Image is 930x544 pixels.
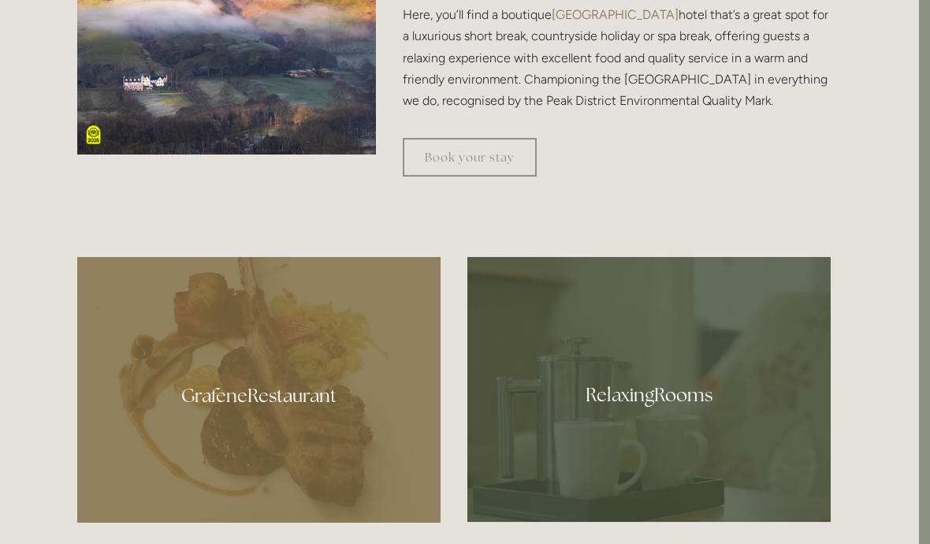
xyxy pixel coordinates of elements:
[552,7,679,22] a: [GEOGRAPHIC_DATA]
[403,138,537,177] a: Book your stay
[403,4,831,111] p: Here, you’ll find a boutique hotel that’s a great spot for a luxurious short break, countryside h...
[467,257,831,522] a: photo of a tea tray and its cups, Losehill House
[77,257,441,523] a: Cutlet and shoulder of Cabrito goat, smoked aubergine, beetroot terrine, savoy cabbage, melting b...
